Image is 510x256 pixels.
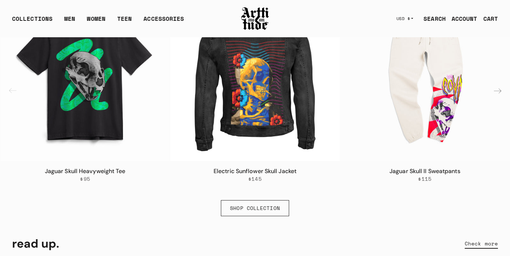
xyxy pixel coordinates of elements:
[117,14,132,29] a: TEEN
[392,11,418,27] button: USD $
[6,14,190,29] ul: Main navigation
[214,167,296,175] a: Electric Sunflower Skull Jacket
[221,200,289,216] a: SHOP COLLECTION
[12,236,59,251] h2: read up.
[418,11,446,26] a: SEARCH
[465,236,498,252] a: Check more
[396,16,410,22] span: USD $
[241,6,270,31] img: Arttitude
[478,11,498,26] a: Open cart
[446,11,478,26] a: ACCOUNT
[45,167,126,175] a: Jaguar Skull Heavyweight Tee
[248,176,262,182] span: $145
[489,82,506,100] div: Next slide
[87,14,106,29] a: WOMEN
[483,14,498,23] div: CART
[143,14,184,29] div: ACCESSORIES
[64,14,75,29] a: MEN
[418,176,432,182] span: $115
[390,167,460,175] a: Jaguar Skull II Sweatpants
[12,14,53,29] div: COLLECTIONS
[80,176,90,182] span: $95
